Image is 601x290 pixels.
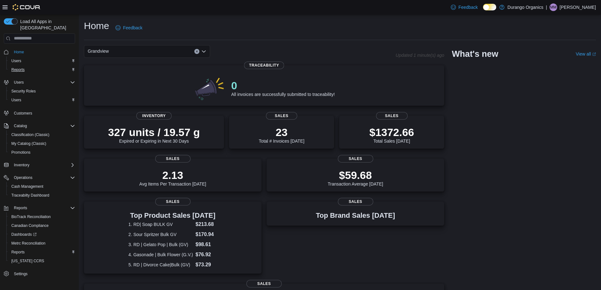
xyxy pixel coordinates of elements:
[6,96,78,104] button: Users
[369,126,414,144] div: Total Sales [DATE]
[1,173,78,182] button: Operations
[11,150,31,155] span: Promotions
[14,271,27,276] span: Settings
[338,155,373,163] span: Sales
[259,126,304,144] div: Total # Invoices [DATE]
[9,57,24,65] a: Users
[14,80,24,85] span: Users
[136,112,172,120] span: Inventory
[6,65,78,74] button: Reports
[9,57,75,65] span: Users
[11,232,37,237] span: Dashboards
[9,222,51,229] a: Canadian Compliance
[1,108,78,117] button: Customers
[1,78,78,87] button: Users
[6,221,78,230] button: Canadian Compliance
[6,230,78,239] a: Dashboards
[11,161,32,169] button: Inventory
[9,96,24,104] a: Users
[196,221,217,228] dd: $213.68
[18,18,75,31] span: Load All Apps in [GEOGRAPHIC_DATA]
[9,231,39,238] a: Dashboards
[9,240,48,247] a: Metrc Reconciliation
[14,50,24,55] span: Home
[139,169,206,181] p: 2.13
[6,56,78,65] button: Users
[11,109,35,117] a: Customers
[328,169,383,181] p: $59.68
[128,252,193,258] dt: 4. Gasonade | Bulk Flower (G.V.)
[11,141,46,146] span: My Catalog (Classic)
[396,53,444,58] p: Updated 1 minute(s) ago
[369,126,414,139] p: $1372.66
[11,241,45,246] span: Metrc Reconciliation
[266,112,298,120] span: Sales
[139,169,206,186] div: Avg Items Per Transaction [DATE]
[6,182,78,191] button: Cash Management
[9,240,75,247] span: Metrc Reconciliation
[338,198,373,205] span: Sales
[11,184,43,189] span: Cash Management
[9,222,75,229] span: Canadian Compliance
[9,140,75,147] span: My Catalog (Classic)
[11,174,75,181] span: Operations
[550,3,557,11] div: Micheal McCay
[108,126,200,144] div: Expired or Expiring in Next 30 Days
[11,79,75,86] span: Users
[9,248,75,256] span: Reports
[11,270,30,278] a: Settings
[88,47,109,55] span: Grandview
[9,149,75,156] span: Promotions
[84,20,109,32] h1: Home
[11,132,50,137] span: Classification (Classic)
[9,192,52,199] a: Traceabilty Dashboard
[155,155,191,163] span: Sales
[9,213,75,221] span: BioTrack Reconciliation
[123,25,142,31] span: Feedback
[14,175,32,180] span: Operations
[113,21,145,34] a: Feedback
[14,205,27,210] span: Reports
[193,75,226,101] img: 0
[448,1,480,14] a: Feedback
[11,58,21,63] span: Users
[9,131,52,139] a: Classification (Classic)
[14,163,29,168] span: Inventory
[6,191,78,200] button: Traceabilty Dashboard
[128,212,217,219] h3: Top Product Sales [DATE]
[244,62,284,69] span: Traceability
[6,130,78,139] button: Classification (Classic)
[550,3,557,11] span: MM
[11,223,49,228] span: Canadian Compliance
[11,174,35,181] button: Operations
[196,251,217,258] dd: $76.92
[6,239,78,248] button: Metrc Reconciliation
[246,280,282,287] span: Sales
[9,183,75,190] span: Cash Management
[13,4,41,10] img: Cova
[11,214,51,219] span: BioTrack Reconciliation
[452,49,498,59] h2: What's new
[128,221,193,228] dt: 1. RD| Soap BULK GV
[11,204,75,212] span: Reports
[196,241,217,248] dd: $98.61
[9,140,49,147] a: My Catalog (Classic)
[458,4,478,10] span: Feedback
[6,248,78,257] button: Reports
[11,250,25,255] span: Reports
[11,122,75,130] span: Catalog
[508,3,544,11] p: Durango Organics
[1,47,78,56] button: Home
[9,257,75,265] span: Washington CCRS
[9,213,53,221] a: BioTrack Reconciliation
[9,183,46,190] a: Cash Management
[6,148,78,157] button: Promotions
[9,131,75,139] span: Classification (Classic)
[108,126,200,139] p: 327 units / 19.57 g
[11,48,75,56] span: Home
[9,87,75,95] span: Security Roles
[201,49,206,54] button: Open list of options
[14,111,32,116] span: Customers
[483,4,496,10] input: Dark Mode
[11,98,21,103] span: Users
